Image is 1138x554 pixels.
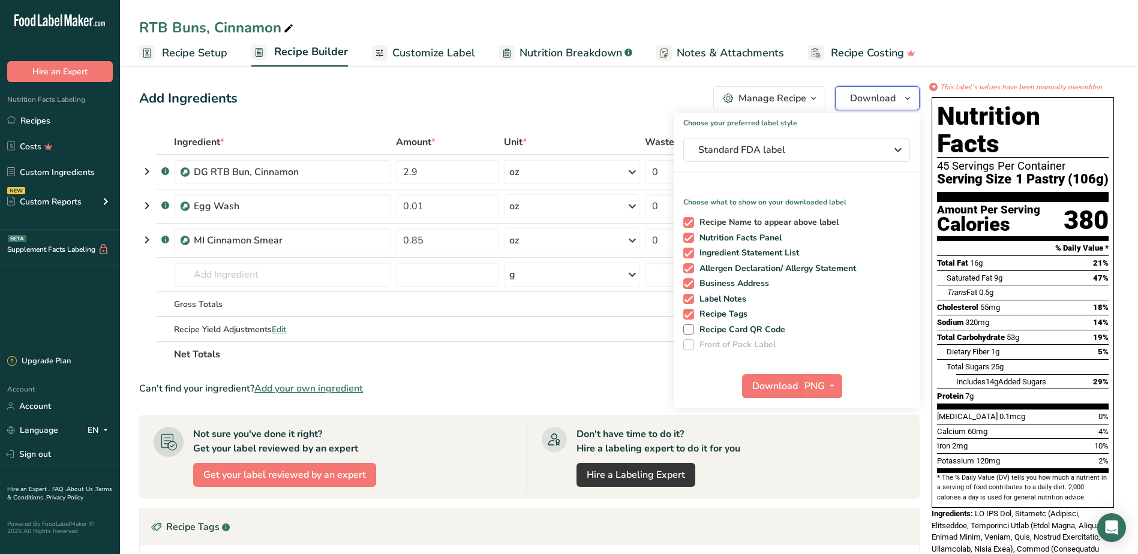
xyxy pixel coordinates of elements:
span: 7g [965,392,974,401]
div: MI Cinnamon Smear [194,233,344,248]
span: 120mg [976,456,1000,465]
span: Ingredients: [932,509,973,518]
span: 4% [1098,427,1109,436]
a: Customize Label [372,40,475,67]
span: Standard FDA label [698,143,878,157]
span: Dietary Fiber [947,347,989,356]
div: 45 Servings Per Container [937,160,1109,172]
span: Saturated Fat [947,273,992,282]
span: Includes Added Sugars [956,377,1046,386]
img: Sub Recipe [181,168,190,177]
span: Fat [947,288,977,297]
span: Total Sugars [947,362,989,371]
div: oz [509,199,519,213]
span: Recipe Setup [162,45,227,61]
div: Egg Wash [194,199,344,213]
div: BETA [8,235,26,242]
button: Standard FDA label [683,138,910,162]
span: [MEDICAL_DATA] [937,412,998,421]
th: Net Totals [172,341,751,366]
span: Potassium [937,456,974,465]
span: Recipe Builder [274,44,348,60]
span: 0% [1098,412,1109,421]
span: Download [850,91,896,106]
span: Add your own ingredient [254,381,363,396]
a: FAQ . [52,485,67,493]
span: 14g [986,377,998,386]
span: 19% [1093,333,1109,342]
div: Recipe Yield Adjustments [174,323,391,336]
button: Hire an Expert [7,61,113,82]
span: Ingredient [174,135,224,149]
span: 320mg [965,318,989,327]
button: Get your label reviewed by an expert [193,463,376,487]
span: Customize Label [392,45,475,61]
span: Get your label reviewed by an expert [203,468,366,482]
span: 14% [1093,318,1109,327]
div: Gross Totals [174,298,391,311]
div: Amount Per Serving [937,204,1040,216]
i: This label's values have been manually overridden [940,82,1102,92]
span: Total Fat [937,258,968,267]
span: 1g [991,347,999,356]
button: PNG [801,374,842,398]
h1: Nutrition Facts [937,103,1109,158]
span: 1 Pastry (106g) [1016,172,1109,187]
div: Not sure you've done it right? Get your label reviewed by an expert [193,427,358,456]
p: Choose what to show on your downloaded label [674,187,920,207]
span: Edit [272,324,286,335]
div: Don't have time to do it? Hire a labeling expert to do it for you [576,427,740,456]
span: Allergen Declaration/ Allergy Statement [694,263,857,274]
a: Terms & Conditions . [7,485,112,502]
a: Recipe Setup [139,40,227,67]
span: Protein [937,392,963,401]
span: Serving Size [937,172,1011,187]
a: Language [7,420,58,441]
div: Recipe Tags [140,509,919,545]
span: 0.5g [979,288,993,297]
button: Manage Recipe [713,86,825,110]
span: Sodium [937,318,963,327]
div: Powered By FoodLabelMaker © 2025 All Rights Reserved [7,520,113,535]
div: Upgrade Plan [7,356,71,368]
span: Business Address [694,278,770,289]
span: Recipe Tags [694,309,748,320]
a: Privacy Policy [46,493,83,502]
div: Custom Reports [7,195,82,208]
a: Hire a Labeling Expert [576,463,695,487]
span: Front of Pack Label [694,339,776,350]
button: Download [835,86,920,110]
div: Calories [937,216,1040,233]
section: % Daily Value * [937,241,1109,255]
a: Recipe Builder [251,38,348,67]
div: Manage Recipe [738,91,806,106]
span: Recipe Card QR Code [694,324,786,335]
span: 21% [1093,258,1109,267]
span: 0.1mcg [999,412,1025,421]
input: Add Ingredient [174,263,391,287]
span: Ingredient Statement List [694,248,800,258]
span: 5% [1098,347,1109,356]
span: Recipe Costing [831,45,904,61]
a: Nutrition Breakdown [499,40,632,67]
span: 60mg [968,427,987,436]
span: Total Carbohydrate [937,333,1005,342]
div: oz [509,233,519,248]
button: Download [742,374,801,398]
div: Can't find your ingredient? [139,381,920,396]
div: NEW [7,187,25,194]
img: Sub Recipe [181,236,190,245]
span: Label Notes [694,294,747,305]
span: 2mg [952,441,968,450]
span: PNG [804,379,825,393]
div: Waste [645,135,689,149]
img: Sub Recipe [181,202,190,211]
section: * The % Daily Value (DV) tells you how much a nutrient in a serving of food contributes to a dail... [937,473,1109,502]
span: 53g [1007,333,1019,342]
h1: Choose your preferred label style [674,113,920,128]
span: 10% [1094,441,1109,450]
a: Hire an Expert . [7,485,50,493]
div: EN [88,423,113,438]
span: Amount [396,135,436,149]
span: 47% [1093,273,1109,282]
